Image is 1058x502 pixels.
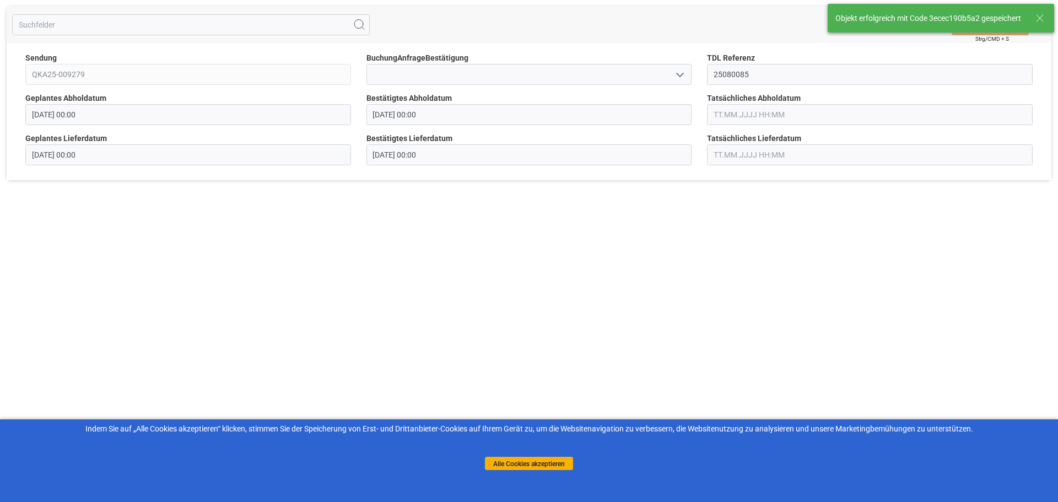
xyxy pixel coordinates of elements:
button: Alle Cookies akzeptieren [485,457,573,470]
font: Geplantes Abholdatum [25,94,106,102]
input: TT.MM.JJJJ HH:MM [707,104,1033,125]
font: Geplantes Lieferdatum [25,134,107,143]
font: BuchungAnfrageBestätigung [366,53,468,62]
font: Sendung [25,53,57,62]
input: TT.MM.JJJJ HH:MM [366,144,692,165]
font: Strg/CMD + S [975,36,1009,42]
font: Bestätigtes Lieferdatum [366,134,452,143]
input: TT.MM.JJJJ HH:MM [707,144,1033,165]
font: TDL Referenz [707,53,755,62]
font: Indem Sie auf „Alle Cookies akzeptieren“ klicken, stimmen Sie der Speicherung von Erst- und Dritt... [85,424,973,433]
input: TT.MM.JJJJ HH:MM [25,104,351,125]
font: Tatsächliches Abholdatum [707,94,801,102]
font: Bestätigtes Abholdatum [366,94,452,102]
font: Objekt erfolgreich mit Code 3ecec190b5a2 gespeichert [835,14,1021,23]
input: TT.MM.JJJJ HH:MM [366,104,692,125]
font: Tatsächliches Lieferdatum [707,134,801,143]
button: Menü öffnen [671,66,688,83]
input: Suchfelder [12,14,370,35]
input: TT.MM.JJJJ HH:MM [25,144,351,165]
font: Alle Cookies akzeptieren [493,460,565,467]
